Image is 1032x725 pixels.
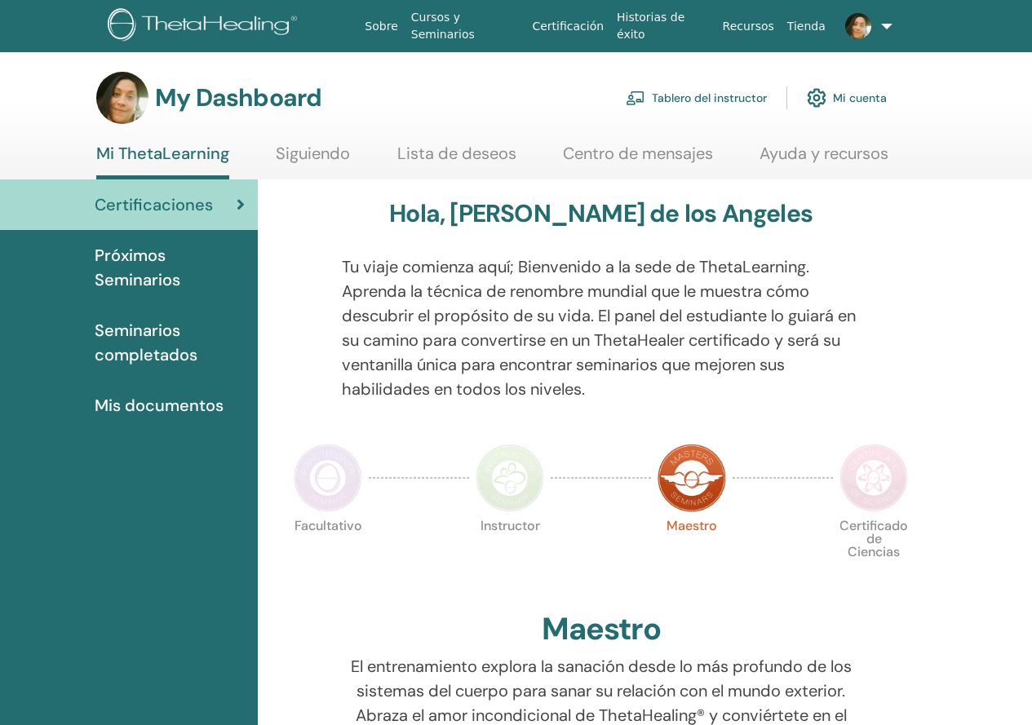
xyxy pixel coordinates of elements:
[760,144,888,175] a: Ayuda y recursos
[294,444,362,512] img: Practitioner
[476,519,544,588] p: Instructor
[807,84,826,112] img: cog.svg
[95,243,245,292] span: Próximos Seminarios
[476,444,544,512] img: Instructor
[845,13,871,39] img: default.jpg
[658,519,726,588] p: Maestro
[781,11,832,42] a: Tienda
[839,519,908,588] p: Certificado de Ciencias
[155,83,321,113] h3: My Dashboard
[626,91,645,105] img: chalkboard-teacher.svg
[95,393,224,418] span: Mis documentos
[542,611,661,648] h2: Maestro
[276,144,350,175] a: Siguiendo
[389,199,813,228] h3: Hola, [PERSON_NAME] de los Angeles
[95,192,213,217] span: Certificaciones
[294,519,362,588] p: Facultativo
[405,2,526,50] a: Cursos y Seminarios
[610,2,716,50] a: Historias de éxito
[96,72,148,124] img: default.jpg
[525,11,610,42] a: Certificación
[839,444,908,512] img: Certificate of Science
[716,11,781,42] a: Recursos
[626,80,767,116] a: Tablero del instructor
[96,144,229,179] a: Mi ThetaLearning
[563,144,713,175] a: Centro de mensajes
[358,11,404,42] a: Sobre
[397,144,516,175] a: Lista de deseos
[658,444,726,512] img: Master
[108,8,303,45] img: logo.png
[342,254,861,401] p: Tu viaje comienza aquí; Bienvenido a la sede de ThetaLearning. Aprenda la técnica de renombre mun...
[807,80,887,116] a: Mi cuenta
[95,318,245,367] span: Seminarios completados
